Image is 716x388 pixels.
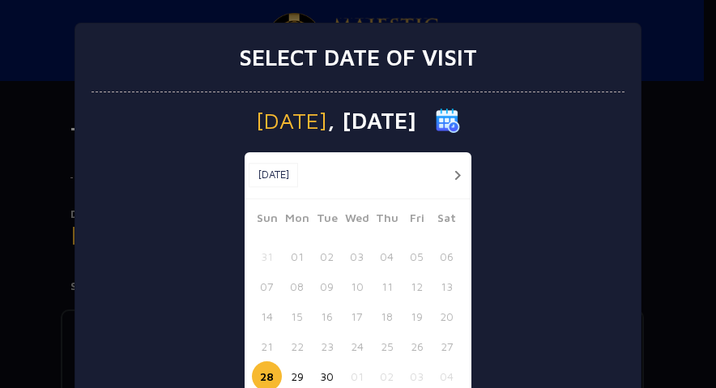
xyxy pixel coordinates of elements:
[402,241,432,271] button: 05
[282,241,312,271] button: 01
[282,301,312,331] button: 15
[372,301,402,331] button: 18
[342,301,372,331] button: 17
[252,331,282,361] button: 21
[312,271,342,301] button: 09
[372,331,402,361] button: 25
[432,271,462,301] button: 13
[402,331,432,361] button: 26
[282,331,312,361] button: 22
[402,209,432,232] span: Fri
[342,241,372,271] button: 03
[312,241,342,271] button: 02
[312,301,342,331] button: 16
[372,209,402,232] span: Thu
[402,301,432,331] button: 19
[312,209,342,232] span: Tue
[342,209,372,232] span: Wed
[402,271,432,301] button: 12
[432,331,462,361] button: 27
[256,109,327,132] span: [DATE]
[327,109,416,132] span: , [DATE]
[436,109,460,133] img: calender icon
[432,241,462,271] button: 06
[432,209,462,232] span: Sat
[282,209,312,232] span: Mon
[372,241,402,271] button: 04
[252,241,282,271] button: 31
[252,271,282,301] button: 07
[249,163,298,187] button: [DATE]
[252,209,282,232] span: Sun
[372,271,402,301] button: 11
[342,271,372,301] button: 10
[342,331,372,361] button: 24
[282,271,312,301] button: 08
[432,301,462,331] button: 20
[252,301,282,331] button: 14
[312,331,342,361] button: 23
[239,44,477,71] h3: Select date of visit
